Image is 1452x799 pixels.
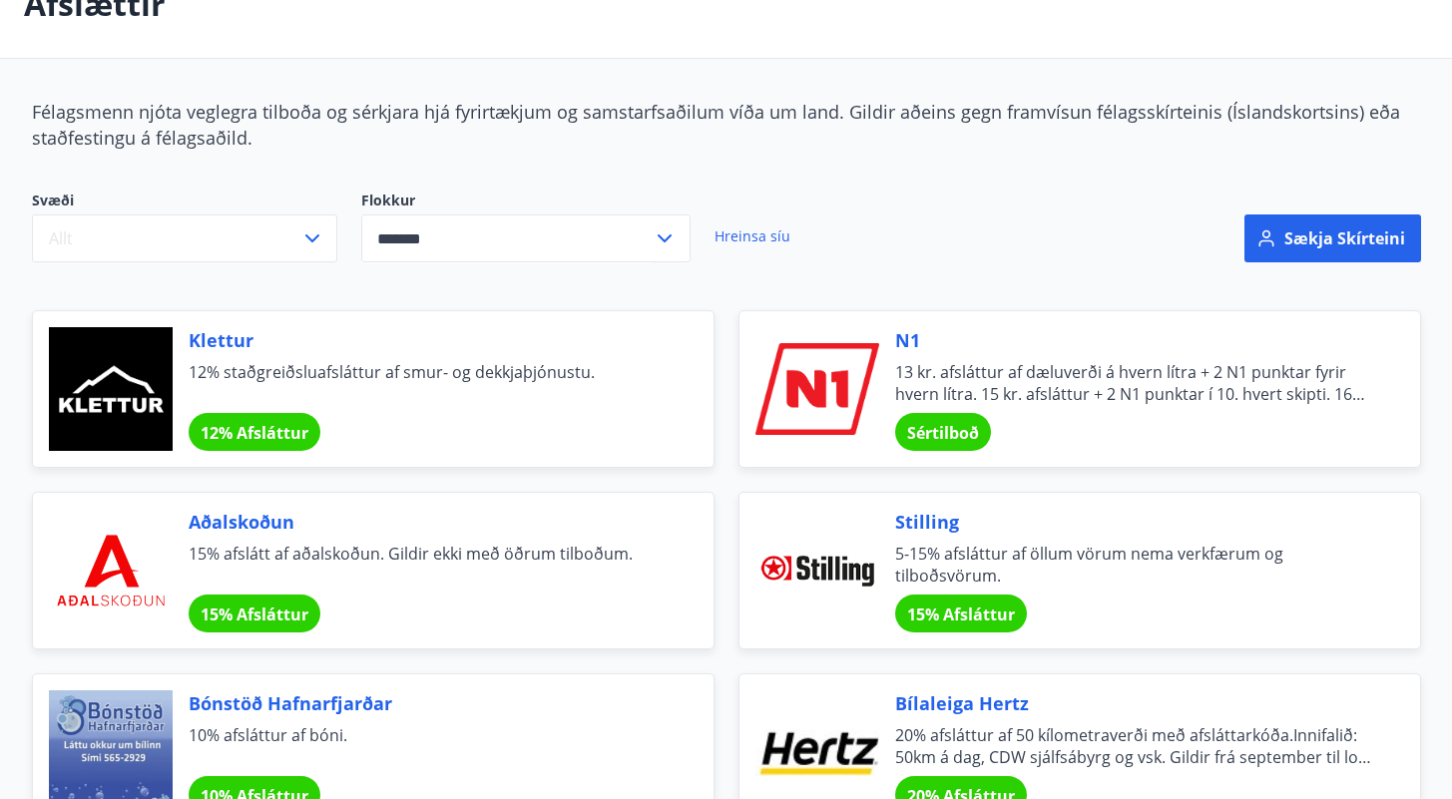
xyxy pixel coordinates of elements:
[361,191,691,210] label: Flokkur
[895,327,1372,353] span: N1
[907,422,979,444] span: Sértilboð
[907,603,1015,625] span: 15% Afsláttur
[189,327,666,353] span: Klettur
[895,361,1372,405] span: 13 kr. afsláttur af dæluverði á hvern lítra + 2 N1 punktar fyrir hvern lítra. 15 kr. afsláttur + ...
[189,361,666,405] span: 12% staðgreiðsluafsláttur af smur- og dekkjaþjónustu.
[189,509,666,535] span: Aðalskoðun
[201,422,308,444] span: 12% Afsláttur
[32,100,1400,150] span: Félagsmenn njóta veglegra tilboða og sérkjara hjá fyrirtækjum og samstarfsaðilum víða um land. Gi...
[189,690,666,716] span: Bónstöð Hafnarfjarðar
[715,214,790,258] a: Hreinsa síu
[895,509,1372,535] span: Stilling
[895,543,1372,587] span: 5-15% afsláttur af öllum vörum nema verkfærum og tilboðsvörum.
[32,191,337,214] span: Svæði
[189,724,666,768] span: 10% afsláttur af bóni.
[895,690,1372,716] span: Bílaleiga Hertz
[201,603,308,625] span: 15% Afsláttur
[49,227,73,249] span: Allt
[189,543,666,587] span: 15% afslátt af aðalskoðun. Gildir ekki með öðrum tilboðum.
[895,724,1372,768] span: 20% afsláttur af 50 kílometraverði með afsláttarkóða.Innifalið: 50km á dag, CDW sjálfsábyrg og vs...
[32,214,337,262] button: Allt
[1244,214,1421,262] button: Sækja skírteini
